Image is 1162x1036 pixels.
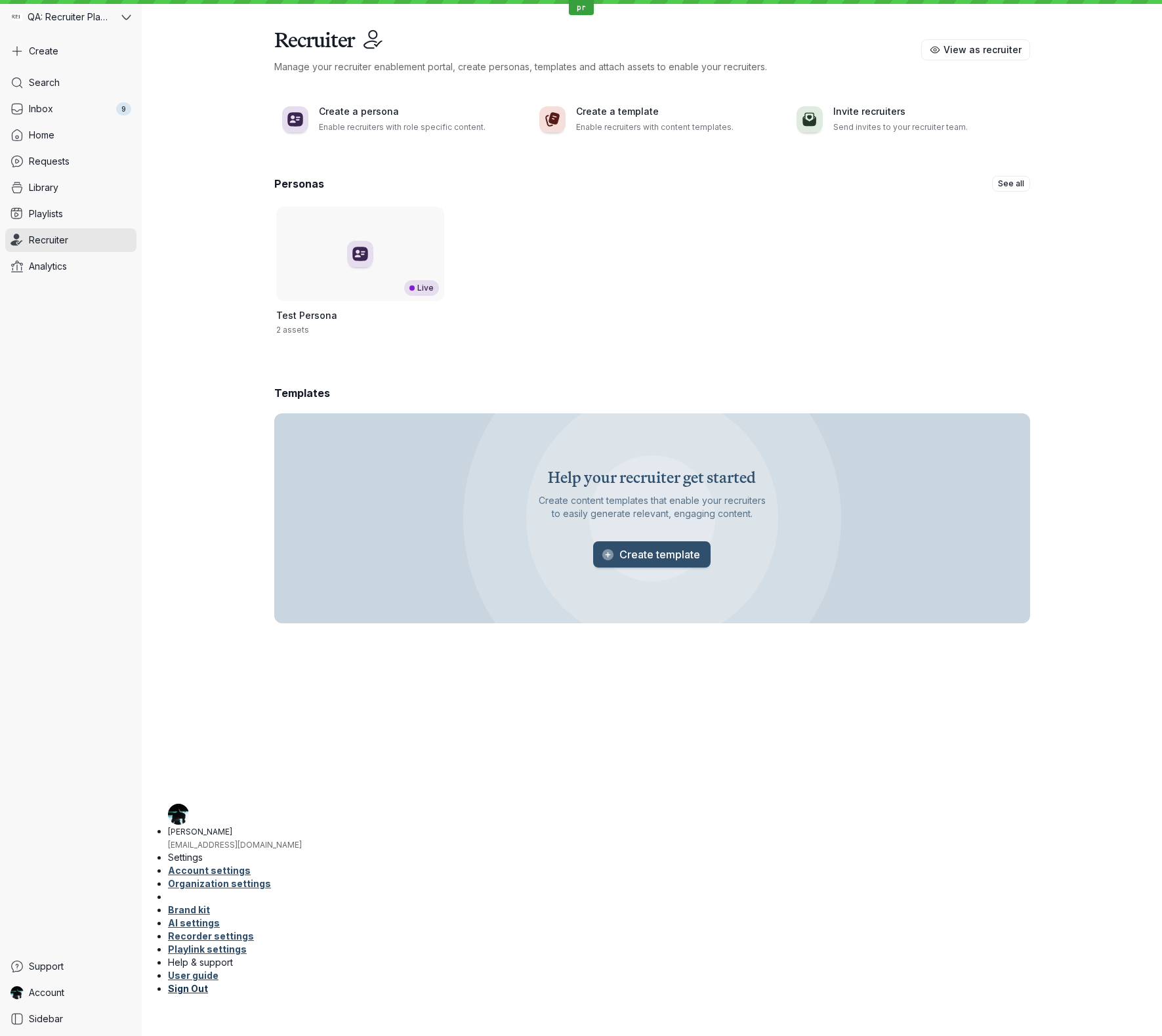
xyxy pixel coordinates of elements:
[168,864,302,877] a: Account settings
[168,930,302,943] a: Recorder settings
[5,5,119,29] div: QA: Recruiter Playground
[168,957,233,968] span: Help & support
[168,982,302,995] a: Sign Out
[576,121,765,134] p: Enable recruiters with content templates.
[29,155,70,168] span: Requests
[29,181,58,194] span: Library
[548,469,756,486] h2: Help your recruiter get started
[593,541,711,568] button: Create template
[5,176,136,199] a: Library
[10,986,24,999] img: Shez Katrak avatar
[833,121,1022,134] p: Send invites to your recruiter team.
[10,11,22,23] img: QA: Recruiter Playground avatar
[168,827,232,837] span: [PERSON_NAME]
[168,969,302,982] a: User guide
[168,903,302,917] a: Brand kit
[168,865,251,876] span: Account settings
[5,71,136,94] a: Search
[168,970,218,981] span: User guide
[116,102,131,115] div: 9
[29,1012,63,1026] span: Sidebar
[576,105,765,118] h3: Create a template
[619,548,700,561] span: Create template
[29,102,53,115] span: Inbox
[274,60,921,73] p: Manage your recruiter enablement portal, create personas, templates and attach assets to enable y...
[29,986,64,999] span: Account
[29,234,68,247] span: Recruiter
[168,983,208,994] span: Sign Out
[168,917,302,930] a: AI settings
[319,105,508,118] h3: Create a persona
[29,76,60,89] span: Search
[28,10,112,24] span: QA: Recruiter Playground
[5,5,136,29] button: QA: Recruiter Playground avatarQA: Recruiter Playground
[274,386,330,400] h3: Templates
[5,255,136,278] a: Analytics
[168,804,189,825] img: Shez Katrak avatar
[276,310,337,321] span: Test Persona
[168,930,254,942] span: Recorder settings
[168,904,210,915] span: Brand kit
[168,878,271,889] span: Organization settings
[510,494,794,520] div: Create content templates that enable your recruiters to easily generate relevant, engaging content.
[5,202,136,226] a: Playlists
[5,955,136,978] a: Support
[168,840,302,850] span: [EMAIL_ADDRESS][DOMAIN_NAME]
[5,228,136,252] a: Recruiter
[29,260,67,273] span: Analytics
[319,121,508,134] p: Enable recruiters with role specific content.
[274,176,324,191] h3: Personas
[998,177,1024,190] span: See all
[5,123,136,147] a: Home
[992,176,1030,192] a: See all
[404,280,439,296] div: Live
[168,852,203,863] span: Settings
[29,129,54,142] span: Home
[5,1007,136,1031] a: Sidebar
[5,981,136,1005] a: Shez Katrak avatarAccount
[29,45,58,58] span: Create
[276,325,309,335] span: 2 assets
[921,39,1030,60] button: View as recruiter
[833,105,1022,118] h3: Invite recruiters
[5,150,136,173] a: Requests
[5,97,136,121] a: Inbox9
[168,917,220,928] span: AI settings
[168,943,302,956] a: Playlink settings
[168,877,302,890] a: Organization settings
[29,207,63,220] span: Playlists
[168,943,247,955] span: Playlink settings
[29,960,64,973] span: Support
[944,43,1022,56] span: View as recruiter
[5,39,136,63] button: Create
[274,26,355,52] h1: Recruiter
